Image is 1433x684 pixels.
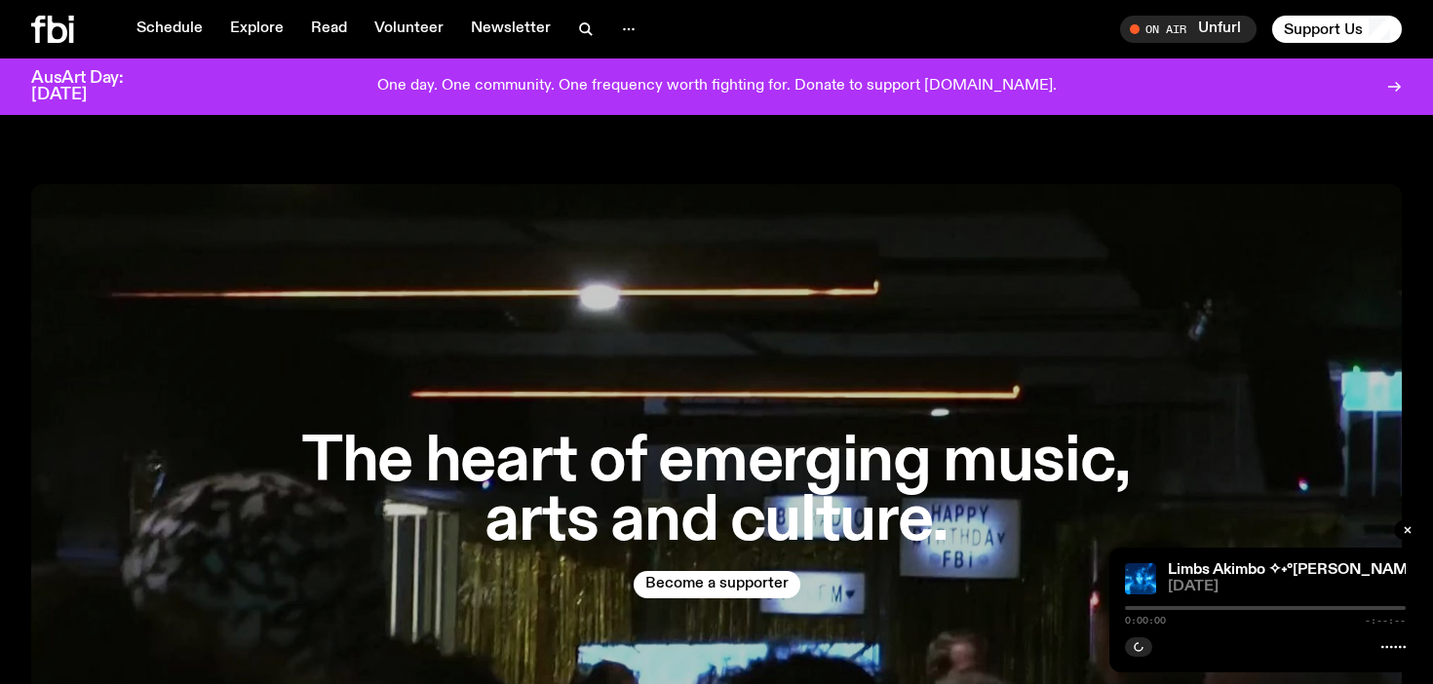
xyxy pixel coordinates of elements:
h3: AusArt Day: [DATE] [31,70,156,103]
button: Support Us [1272,16,1402,43]
h1: The heart of emerging music, arts and culture. [280,433,1153,551]
a: Volunteer [363,16,455,43]
button: On AirUnfurl [1120,16,1257,43]
a: Explore [218,16,295,43]
span: 0:00:00 [1125,616,1166,626]
a: Schedule [125,16,214,43]
span: [DATE] [1168,580,1406,594]
p: One day. One community. One frequency worth fighting for. Donate to support [DOMAIN_NAME]. [377,78,1057,95]
button: Become a supporter [634,571,800,598]
a: Newsletter [459,16,562,43]
span: Support Us [1284,20,1363,38]
span: -:--:-- [1365,616,1406,626]
a: Read [299,16,359,43]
